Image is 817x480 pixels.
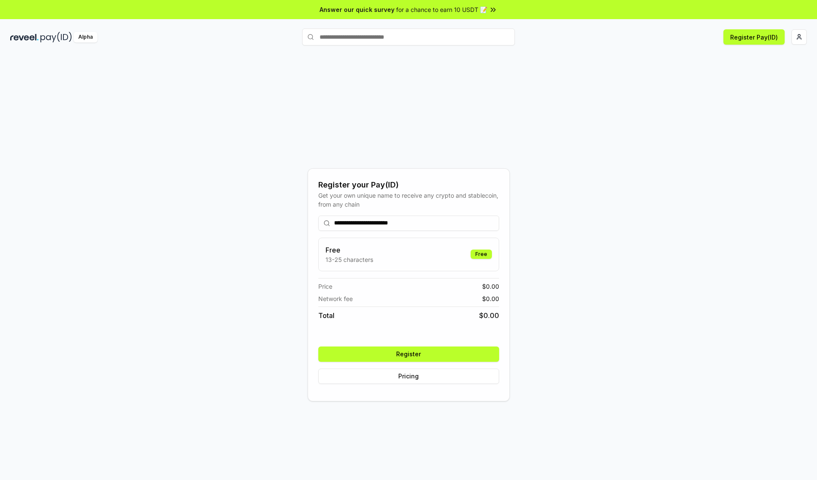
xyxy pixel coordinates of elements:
[318,191,499,209] div: Get your own unique name to receive any crypto and stablecoin, from any chain
[74,32,97,43] div: Alpha
[318,310,334,321] span: Total
[10,32,39,43] img: reveel_dark
[320,5,394,14] span: Answer our quick survey
[318,369,499,384] button: Pricing
[723,29,785,45] button: Register Pay(ID)
[482,294,499,303] span: $ 0.00
[40,32,72,43] img: pay_id
[326,245,373,255] h3: Free
[326,255,373,264] p: 13-25 characters
[471,250,492,259] div: Free
[396,5,487,14] span: for a chance to earn 10 USDT 📝
[479,310,499,321] span: $ 0.00
[318,282,332,291] span: Price
[318,179,499,191] div: Register your Pay(ID)
[482,282,499,291] span: $ 0.00
[318,347,499,362] button: Register
[318,294,353,303] span: Network fee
